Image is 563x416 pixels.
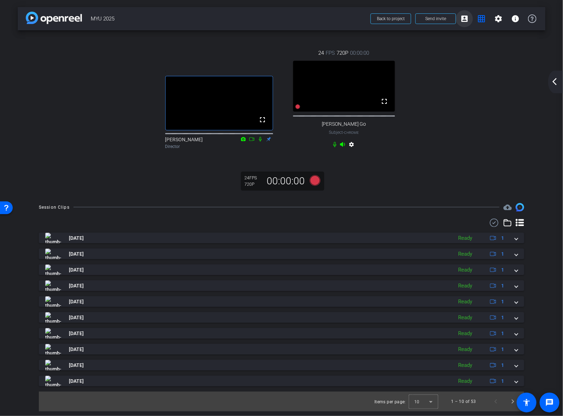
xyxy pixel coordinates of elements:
mat-icon: message [545,398,554,407]
img: thumb-nail [45,312,61,323]
img: thumb-nail [45,328,61,339]
span: 1 [501,346,504,353]
span: 1 [501,330,504,337]
mat-icon: settings [494,14,503,23]
div: Ready [455,314,476,322]
span: 1 [501,250,504,258]
img: thumb-nail [45,296,61,307]
mat-expansion-panel-header: thumb-nail[DATE]Ready1 [39,249,524,259]
span: [DATE] [69,298,84,305]
div: Ready [455,329,476,338]
div: 00:00:00 [262,175,309,187]
div: Items per page: [374,398,406,405]
span: [DATE] [69,378,84,385]
span: Chrome [344,131,359,135]
img: app-logo [26,12,82,24]
div: Ready [455,298,476,306]
span: 24 [319,49,324,57]
span: FPS [326,49,335,57]
span: Destinations for your clips [503,203,512,212]
div: 720P [244,182,262,187]
div: Ready [455,250,476,258]
mat-expansion-panel-header: thumb-nail[DATE]Ready1 [39,328,524,339]
span: Send invite [425,16,446,22]
span: FPS [249,176,257,180]
span: 1 [501,282,504,290]
img: Session clips [516,203,524,212]
div: Ready [455,361,476,369]
span: 1 [501,234,504,242]
mat-icon: info [511,14,520,23]
span: [DATE] [69,330,84,337]
span: [DATE] [69,250,84,258]
span: [DATE] [69,346,84,353]
img: thumb-nail [45,360,61,370]
img: thumb-nail [45,280,61,291]
span: [DATE] [69,266,84,274]
span: [DATE] [69,362,84,369]
span: - [343,130,344,135]
div: Ready [455,234,476,242]
span: [DATE] [69,314,84,321]
div: [PERSON_NAME] [165,136,273,150]
mat-icon: cloud_upload [503,203,512,212]
span: MYU 2025 [91,12,366,26]
span: 1 [501,266,504,274]
div: Ready [455,266,476,274]
mat-expansion-panel-header: thumb-nail[DATE]Ready1 [39,376,524,386]
span: 00:00:00 [350,49,369,57]
button: Previous page [487,393,504,410]
mat-expansion-panel-header: thumb-nail[DATE]Ready1 [39,280,524,291]
mat-icon: fullscreen [380,97,389,106]
span: 1 [501,378,504,385]
span: 1 [501,298,504,305]
mat-expansion-panel-header: thumb-nail[DATE]Ready1 [39,296,524,307]
span: Back to project [377,16,405,21]
button: Next page [504,393,521,410]
mat-icon: grid_on [477,14,486,23]
button: Back to project [371,13,411,24]
img: thumb-nail [45,233,61,243]
mat-expansion-panel-header: thumb-nail[DATE]Ready1 [39,265,524,275]
mat-icon: settings [347,142,356,150]
span: [DATE] [69,282,84,290]
img: thumb-nail [45,376,61,386]
span: Subject [329,129,359,136]
div: Ready [455,282,476,290]
mat-icon: fullscreen [258,115,267,124]
div: 24 [244,175,262,181]
img: thumb-nail [45,265,61,275]
img: thumb-nail [45,344,61,355]
mat-expansion-panel-header: thumb-nail[DATE]Ready1 [39,233,524,243]
span: 720P [337,49,349,57]
div: . [165,64,273,76]
mat-icon: arrow_back_ios_new [550,77,559,86]
div: 1 – 10 of 53 [451,398,476,405]
button: Send invite [415,13,456,24]
div: Director [165,143,273,150]
div: Ready [455,345,476,353]
span: [DATE] [69,234,84,242]
mat-icon: account_box [460,14,469,23]
span: 1 [501,362,504,369]
mat-expansion-panel-header: thumb-nail[DATE]Ready1 [39,360,524,370]
mat-expansion-panel-header: thumb-nail[DATE]Ready1 [39,344,524,355]
mat-icon: accessibility [522,398,531,407]
div: Ready [455,377,476,385]
span: 1 [501,314,504,321]
mat-expansion-panel-header: thumb-nail[DATE]Ready1 [39,312,524,323]
span: [PERSON_NAME] Go [322,121,366,127]
img: thumb-nail [45,249,61,259]
div: Session Clips [39,204,70,211]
